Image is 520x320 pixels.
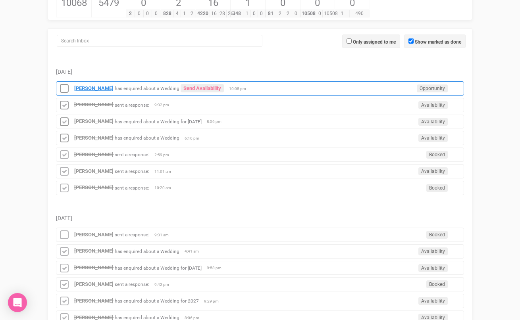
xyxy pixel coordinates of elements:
small: has enquired about a Wedding [115,135,179,141]
span: Availability [418,247,448,255]
h5: [DATE] [56,215,464,221]
span: 0 [250,10,258,17]
span: 6:16 pm [185,136,204,141]
div: Open Intercom Messenger [8,293,27,312]
span: 9:42 pm [154,282,174,287]
span: 0 [317,10,323,17]
span: 0 [292,10,300,17]
span: Booked [426,231,448,239]
span: Booked [426,184,448,192]
span: 4 [173,10,181,17]
input: Search Inbox [57,35,262,47]
span: Availability [418,167,448,175]
span: Availability [418,264,448,272]
small: sent a response: [115,282,149,287]
span: 0 [135,10,144,17]
small: sent a response: [115,232,149,238]
span: 2 [276,10,284,17]
span: Booked [426,280,448,288]
span: 9:31 am [154,232,174,238]
span: 0 [143,10,152,17]
a: [PERSON_NAME] [74,281,114,287]
span: 828 [161,10,174,17]
span: 490 [349,10,370,17]
span: 1 [181,10,188,17]
span: 16 [210,10,218,17]
a: [PERSON_NAME] [74,102,114,107]
span: 10:08 pm [229,86,249,92]
span: 2 [188,10,195,17]
span: 10508 [322,10,339,17]
a: [PERSON_NAME] [74,298,114,304]
span: Availability [418,134,448,142]
span: Opportunity [417,84,448,92]
small: has enquired about a Wedding for [DATE] [115,265,202,270]
span: 4220 [196,10,210,17]
span: 10:20 am [154,185,174,191]
span: 2:59 pm [154,152,174,158]
span: Availability [418,118,448,126]
a: [PERSON_NAME] [74,264,114,270]
small: has enquired about a Wedding for 2027 [115,298,199,304]
a: [PERSON_NAME] [74,184,114,190]
a: [PERSON_NAME] [74,232,114,238]
a: [PERSON_NAME] [74,85,114,91]
a: [PERSON_NAME] [74,151,114,157]
span: 8:56 pm [207,119,227,125]
small: sent a response: [115,185,149,190]
label: Only assigned to me [353,38,396,46]
span: 9:29 pm [204,299,224,304]
span: 2 [284,10,292,17]
span: 0 [152,10,161,17]
span: 4:41 am [185,249,204,254]
span: 0 [258,10,265,17]
span: 11:01 am [154,169,174,174]
span: Availability [418,297,448,305]
span: 348 [230,10,243,17]
span: 1 [243,10,250,17]
h5: [DATE] [56,69,464,75]
span: 26 [226,10,235,17]
small: has enquired about a Wedding [115,248,179,254]
span: 1 [335,10,349,17]
a: [PERSON_NAME] [74,135,114,141]
a: [PERSON_NAME] [74,248,114,254]
label: Show marked as done [415,38,461,46]
span: 28 [218,10,227,17]
span: 9:32 pm [154,102,174,108]
small: sent a response: [115,152,149,157]
a: [PERSON_NAME] [74,168,114,174]
small: has enquired about a Wedding [115,86,179,91]
span: 2 [126,10,135,17]
small: sent a response: [115,169,149,174]
small: has enquired about a Wedding for [DATE] [115,119,202,124]
span: Booked [426,151,448,159]
span: 81 [265,10,276,17]
span: 10508 [300,10,317,17]
a: Send Availability [181,84,224,92]
span: 9:58 pm [207,265,227,271]
a: [PERSON_NAME] [74,118,114,124]
small: sent a response: [115,102,149,107]
span: Availability [418,101,448,109]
